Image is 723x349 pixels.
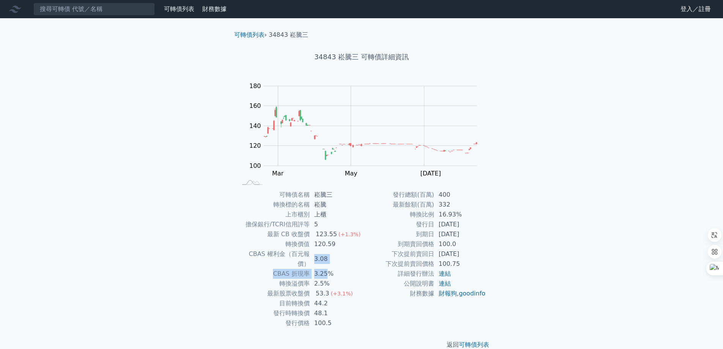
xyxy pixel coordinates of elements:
td: 上市櫃別 [237,210,310,220]
td: CBAS 權利金（百元報價） [237,249,310,269]
h1: 34843 崧騰三 可轉債詳細資訊 [228,52,495,62]
td: [DATE] [434,249,486,259]
td: 120.59 [310,239,362,249]
td: 財務數據 [362,289,434,298]
td: [DATE] [434,220,486,229]
li: 34843 崧騰三 [269,30,308,39]
a: 登入／註冊 [674,3,717,15]
td: , [434,289,486,298]
tspan: 140 [249,122,261,129]
td: 轉換標的名稱 [237,200,310,210]
td: 100.0 [434,239,486,249]
tspan: 120 [249,142,261,149]
g: Chart [246,82,488,177]
td: 100.5 [310,318,362,328]
a: 可轉債列表 [164,5,194,13]
td: 目前轉換價 [237,298,310,308]
td: 下次提前賣回日 [362,249,434,259]
input: 搜尋可轉債 代號／名稱 [33,3,155,16]
td: 最新 CB 收盤價 [237,229,310,239]
a: 可轉債列表 [459,341,489,348]
td: 到期賣回價格 [362,239,434,249]
td: 5 [310,220,362,229]
td: 48.1 [310,308,362,318]
td: 發行時轉換價 [237,308,310,318]
tspan: Mar [272,170,284,177]
td: 100.75 [434,259,486,269]
td: 44.2 [310,298,362,308]
td: 可轉債名稱 [237,190,310,200]
span: (+1.3%) [339,231,361,237]
td: 到期日 [362,229,434,239]
li: › [234,30,267,39]
td: 上櫃 [310,210,362,220]
td: 最新餘額(百萬) [362,200,434,210]
div: 聊天小工具 [685,313,723,349]
td: 發行總額(百萬) [362,190,434,200]
td: 崧騰 [310,200,362,210]
span: (+3.1%) [331,291,353,297]
td: CBAS 折現率 [237,269,310,279]
a: 連結 [439,280,451,287]
td: 16.93% [434,210,486,220]
td: 332 [434,200,486,210]
td: 崧騰三 [310,190,362,200]
td: 公開說明書 [362,279,434,289]
tspan: 160 [249,102,261,109]
td: 3.08 [310,249,362,269]
td: 最新股票收盤價 [237,289,310,298]
iframe: Chat Widget [685,313,723,349]
td: 下次提前賣回價格 [362,259,434,269]
a: 可轉債列表 [234,31,265,38]
td: 轉換溢價率 [237,279,310,289]
td: [DATE] [434,229,486,239]
a: goodinfo [459,290,485,297]
tspan: May [345,170,357,177]
div: 53.3 [314,289,331,298]
td: 400 [434,190,486,200]
td: 發行日 [362,220,434,229]
td: 2.5% [310,279,362,289]
td: 發行價格 [237,318,310,328]
td: 轉換比例 [362,210,434,220]
a: 連結 [439,270,451,277]
a: 財報狗 [439,290,457,297]
td: 詳細發行辦法 [362,269,434,279]
td: 3.25% [310,269,362,279]
td: 擔保銀行/TCRI信用評等 [237,220,310,229]
tspan: 180 [249,82,261,90]
tspan: [DATE] [421,170,441,177]
a: 財務數據 [202,5,227,13]
td: 轉換價值 [237,239,310,249]
div: 123.55 [314,229,339,239]
tspan: 100 [249,162,261,169]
